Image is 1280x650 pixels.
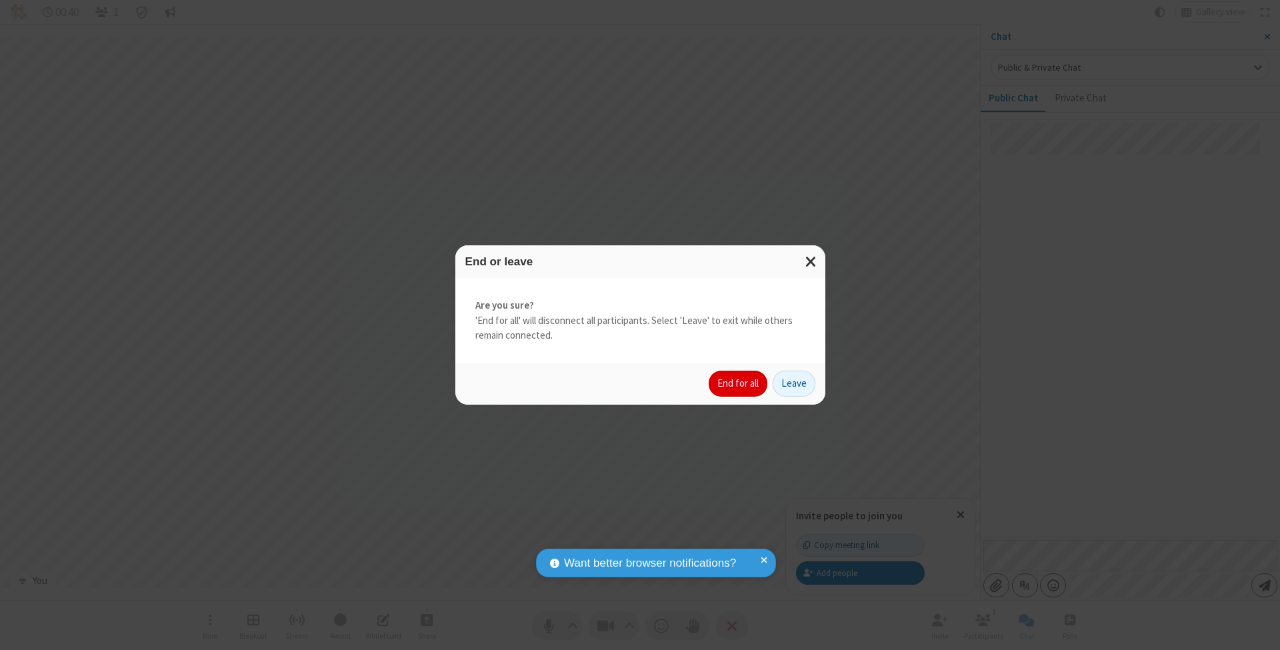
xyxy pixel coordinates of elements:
[709,371,767,397] button: End for all
[773,371,815,397] button: Leave
[465,255,815,268] h3: End or leave
[475,298,805,313] strong: Are you sure?
[455,278,825,363] div: 'End for all' will disconnect all participants. Select 'Leave' to exit while others remain connec...
[797,245,825,278] button: Close modal
[564,555,736,572] span: Want better browser notifications?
